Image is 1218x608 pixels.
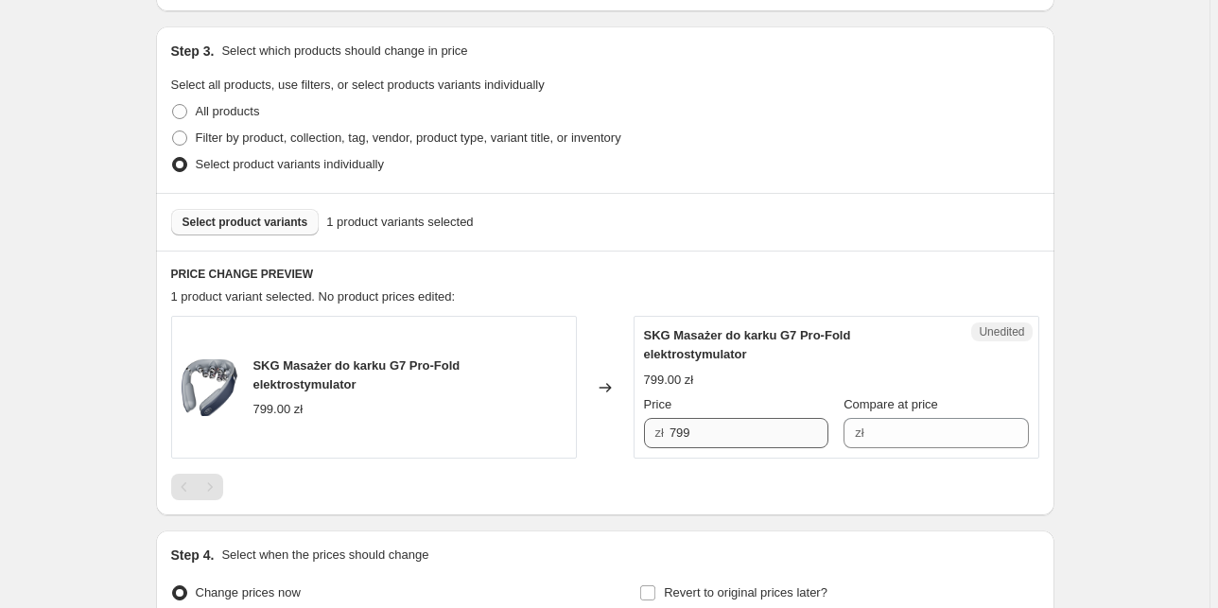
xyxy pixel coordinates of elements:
span: All products [196,104,260,118]
nav: Pagination [171,474,223,500]
span: Compare at price [844,397,938,411]
span: Filter by product, collection, tag, vendor, product type, variant title, or inventory [196,130,621,145]
p: Select which products should change in price [221,42,467,61]
span: Select all products, use filters, or select products variants individually [171,78,545,92]
h2: Step 4. [171,546,215,565]
h2: Step 3. [171,42,215,61]
span: SKG Masażer do karku G7 Pro-Fold elektrostymulator [644,328,851,361]
span: Select product variants [183,215,308,230]
span: Change prices now [196,585,301,599]
p: Select when the prices should change [221,546,428,565]
span: 1 product variants selected [326,213,473,232]
button: Select product variants [171,209,320,235]
span: zł [655,426,664,440]
span: 1 product variant selected. No product prices edited: [171,289,456,304]
span: Revert to original prices later? [664,585,827,599]
div: 799.00 zł [644,371,694,390]
span: zł [855,426,863,440]
div: 799.00 zł [252,400,303,419]
span: SKG Masażer do karku G7 Pro-Fold elektrostymulator [252,358,460,391]
span: Select product variants individually [196,157,384,171]
h6: PRICE CHANGE PREVIEW [171,267,1039,282]
img: P2_b9ab9488-05ee-4325-bb8b-8484586e65b3_80x.webp [182,359,238,416]
span: Price [644,397,672,411]
span: Unedited [979,324,1024,339]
